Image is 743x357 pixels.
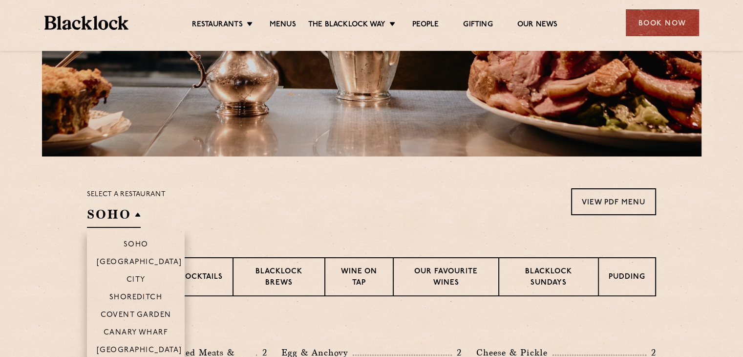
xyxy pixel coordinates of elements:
[101,311,171,321] p: Covent Garden
[87,206,141,228] h2: SOHO
[626,9,699,36] div: Book Now
[609,272,645,284] p: Pudding
[104,329,168,338] p: Canary Wharf
[517,20,558,31] a: Our News
[571,188,656,215] a: View PDF Menu
[124,241,149,250] p: Soho
[179,272,223,284] p: Cocktails
[403,267,488,290] p: Our favourite wines
[335,267,383,290] p: Wine on Tap
[463,20,492,31] a: Gifting
[509,267,588,290] p: Blacklock Sundays
[87,321,656,334] h3: Pre Chop Bites
[109,293,163,303] p: Shoreditch
[97,346,182,356] p: [GEOGRAPHIC_DATA]
[127,276,146,286] p: City
[44,16,129,30] img: BL_Textured_Logo-footer-cropped.svg
[308,20,385,31] a: The Blacklock Way
[243,267,315,290] p: Blacklock Brews
[192,20,243,31] a: Restaurants
[270,20,296,31] a: Menus
[97,258,182,268] p: [GEOGRAPHIC_DATA]
[87,188,166,201] p: Select a restaurant
[412,20,439,31] a: People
